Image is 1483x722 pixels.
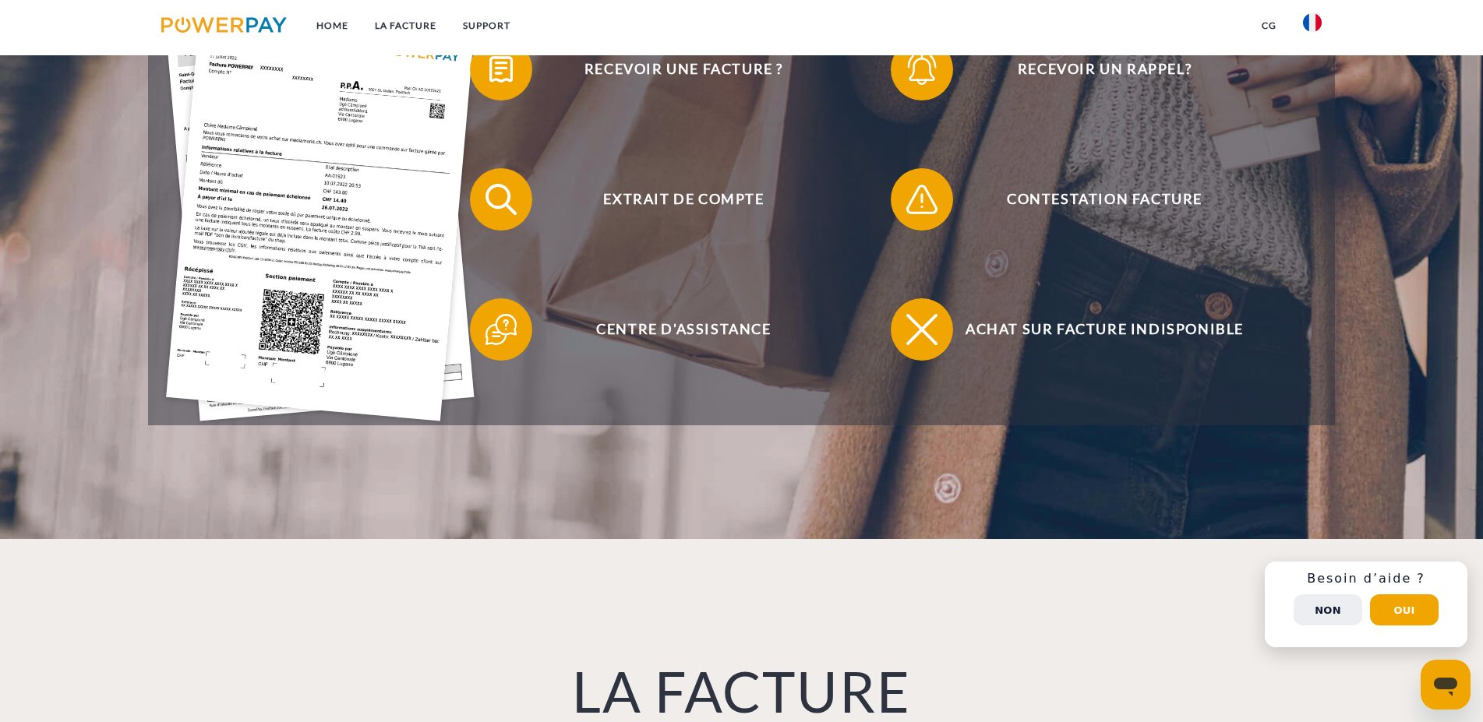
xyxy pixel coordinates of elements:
img: qb_warning.svg [902,180,941,219]
span: Extrait de compte [493,168,874,231]
img: qb_bell.svg [902,50,941,89]
button: Centre d'assistance [470,298,875,361]
button: Achat sur facture indisponible [891,298,1296,361]
button: Contestation Facture [891,168,1296,231]
span: Contestation Facture [913,168,1295,231]
a: LA FACTURE [362,12,450,40]
button: Non [1294,594,1362,625]
img: logo-powerpay.svg [161,17,287,33]
img: single_invoice_powerpay_fr.jpg [167,9,475,421]
iframe: Bouton de lancement de la fenêtre de messagerie [1421,660,1471,710]
span: Achat sur facture indisponible [913,298,1295,361]
button: Oui [1370,594,1439,625]
div: Schnellhilfe [1265,562,1467,647]
img: qb_bill.svg [482,50,521,89]
a: Home [303,12,362,40]
img: qb_help.svg [482,310,521,349]
h3: Besoin d’aide ? [1274,571,1458,586]
span: Recevoir un rappel? [913,38,1295,100]
button: Recevoir un rappel? [891,38,1296,100]
a: CG [1248,12,1290,40]
span: Recevoir une facture ? [493,38,874,100]
img: qb_close.svg [902,310,941,349]
button: Extrait de compte [470,168,875,231]
a: Support [450,12,524,40]
button: Recevoir une facture ? [470,38,875,100]
img: qb_search.svg [482,180,521,219]
img: fr [1303,13,1322,32]
span: Centre d'assistance [493,298,874,361]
